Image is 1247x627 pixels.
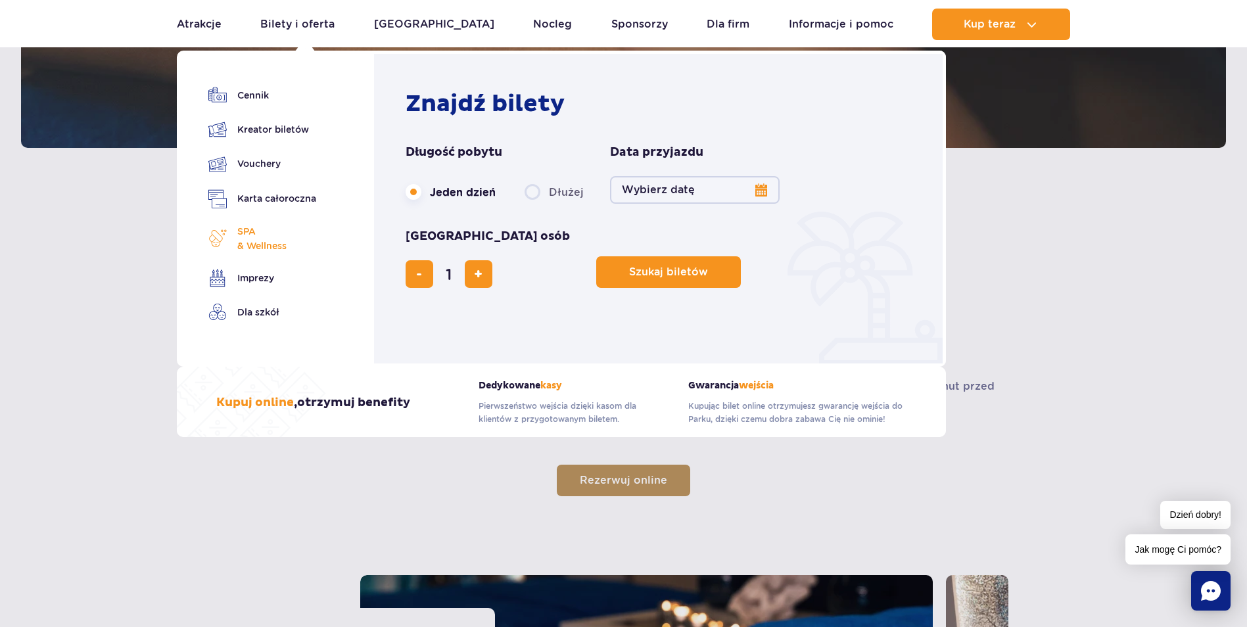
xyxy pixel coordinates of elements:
h3: , otrzymuj benefity [216,395,410,411]
button: Szukaj biletów [596,256,741,288]
span: Długość pobytu [406,145,502,160]
a: Dla szkół [208,303,316,321]
button: dodaj bilet [465,260,492,288]
a: SPA& Wellness [208,224,316,253]
button: Kup teraz [932,9,1070,40]
span: Szukaj biletów [629,266,708,278]
span: Kupuj online [216,395,294,410]
a: Kreator biletów [208,120,316,139]
a: Informacje i pomoc [789,9,893,40]
a: Atrakcje [177,9,222,40]
a: Sponsorzy [611,9,668,40]
span: kasy [540,380,562,391]
span: SPA & Wellness [237,224,287,253]
a: Nocleg [533,9,572,40]
span: Jak mogę Ci pomóc? [1125,534,1231,565]
a: Cennik [208,86,316,104]
strong: Gwarancja [688,380,906,391]
span: wejścia [739,380,774,391]
strong: Dedykowane [479,380,669,391]
a: Vouchery [208,154,316,174]
a: Imprezy [208,269,316,287]
input: liczba biletów [433,258,465,290]
a: Bilety i oferta [260,9,335,40]
span: Kup teraz [964,18,1016,30]
span: Dzień dobry! [1160,501,1231,529]
p: Kupując bilet online otrzymujesz gwarancję wejścia do Parku, dzięki czemu dobra zabawa Cię nie om... [688,400,906,426]
form: Planowanie wizyty w Park of Poland [406,145,918,288]
div: Chat [1191,571,1231,611]
span: [GEOGRAPHIC_DATA] osób [406,229,570,244]
span: Data przyjazdu [610,145,703,160]
a: Karta całoroczna [208,189,316,208]
strong: Znajdź bilety [406,89,565,118]
a: Dla firm [707,9,749,40]
label: Dłużej [525,178,584,206]
a: [GEOGRAPHIC_DATA] [374,9,494,40]
button: Wybierz datę [610,176,780,204]
button: usuń bilet [406,260,433,288]
p: Pierwszeństwo wejścia dzięki kasom dla klientów z przygotowanym biletem. [479,400,669,426]
label: Jeden dzień [406,178,496,206]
